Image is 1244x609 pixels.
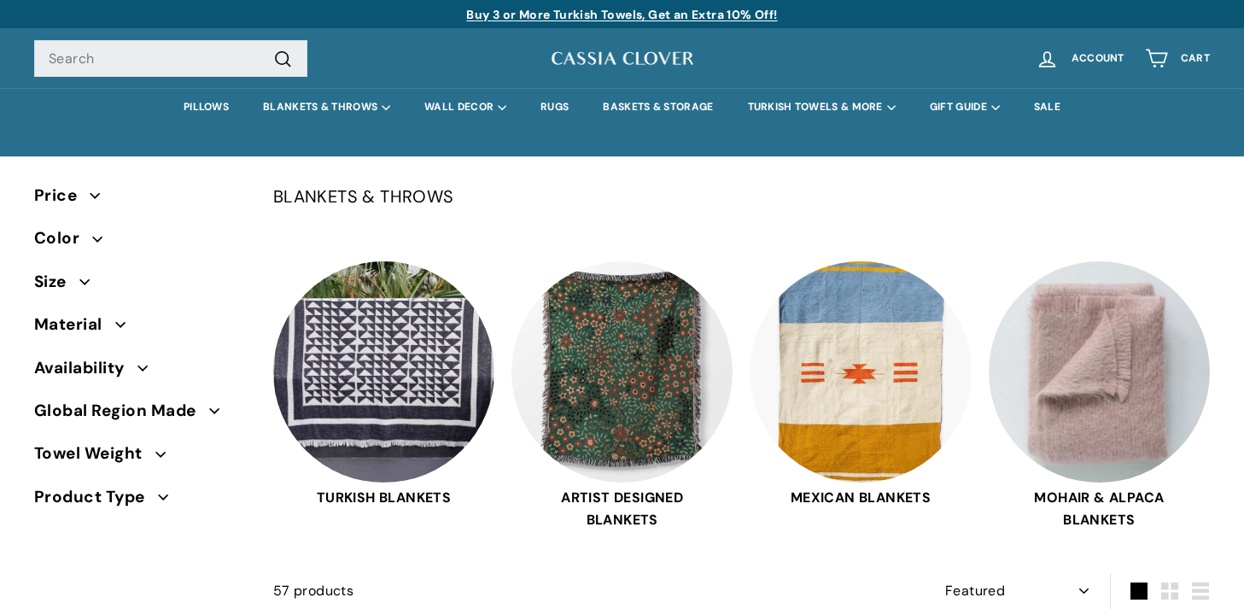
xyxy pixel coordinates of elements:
span: Product Type [34,484,158,510]
button: Availability [34,351,246,394]
button: Size [34,265,246,307]
button: Material [34,307,246,350]
span: Towel Weight [34,441,155,466]
summary: TURKISH TOWELS & MORE [731,88,913,126]
a: Account [1025,33,1135,84]
button: Color [34,221,246,264]
button: Price [34,179,246,221]
button: Towel Weight [34,436,246,479]
a: TURKISH BLANKETS [273,261,494,530]
a: SALE [1017,88,1078,126]
span: MOHAIR & ALPACA BLANKETS [989,487,1210,530]
a: MEXICAN BLANKETS [750,261,971,530]
span: Availability [34,355,137,381]
input: Search [34,40,307,78]
span: ARTIST DESIGNED BLANKETS [511,487,733,530]
span: TURKISH BLANKETS [273,487,494,509]
p: BLANKETS & THROWS [273,183,1210,210]
span: Price [34,183,90,208]
div: 57 products [273,580,742,602]
a: Buy 3 or More Turkish Towels, Get an Extra 10% Off! [466,7,777,22]
span: MEXICAN BLANKETS [750,487,971,509]
span: Color [34,225,92,251]
summary: BLANKETS & THROWS [246,88,407,126]
span: Cart [1181,53,1210,64]
span: Account [1072,53,1124,64]
span: Global Region Made [34,398,209,424]
a: BASKETS & STORAGE [586,88,730,126]
summary: GIFT GUIDE [913,88,1017,126]
a: ARTIST DESIGNED BLANKETS [511,261,733,530]
a: MOHAIR & ALPACA BLANKETS [989,261,1210,530]
button: Global Region Made [34,394,246,436]
button: Product Type [34,480,246,523]
a: PILLOWS [166,88,246,126]
span: Material [34,312,115,337]
a: Cart [1135,33,1220,84]
summary: WALL DECOR [407,88,523,126]
span: Size [34,269,79,295]
a: RUGS [523,88,586,126]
